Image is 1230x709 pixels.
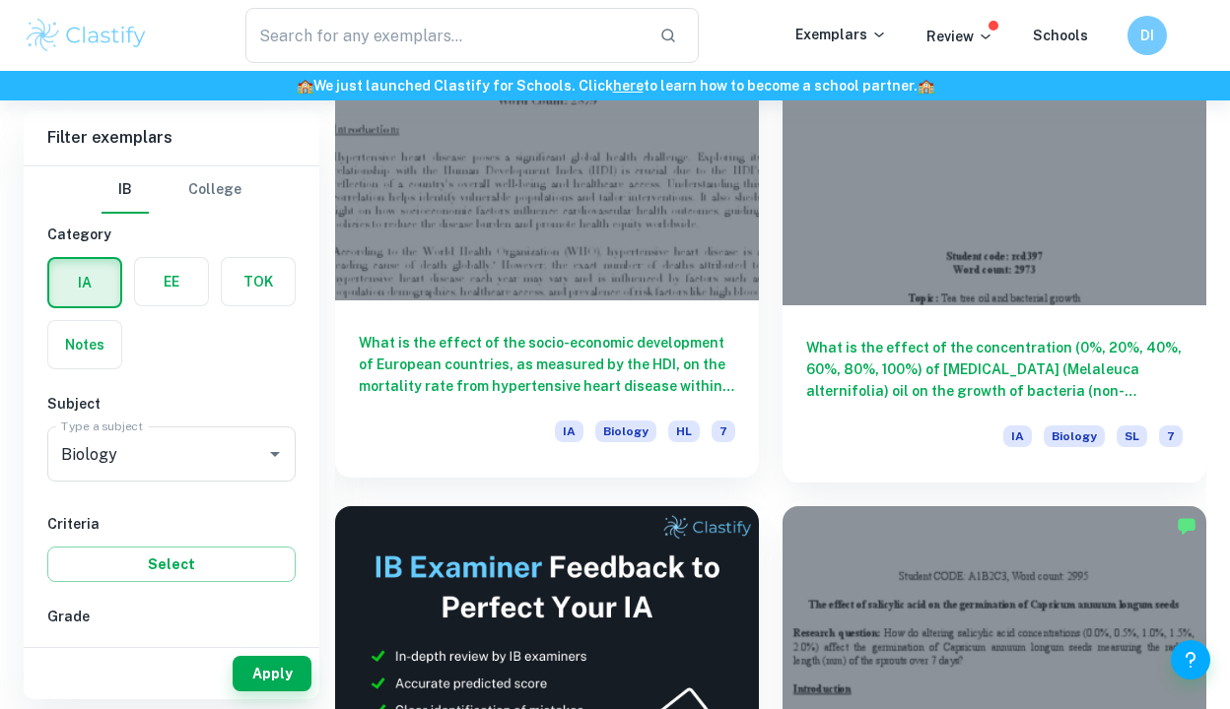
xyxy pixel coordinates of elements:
[24,110,319,165] h6: Filter exemplars
[47,224,296,245] h6: Category
[102,166,149,214] button: IB
[102,166,241,214] div: Filter type choice
[1127,16,1167,55] button: DI
[61,418,143,434] label: Type a subject
[188,166,241,214] button: College
[613,78,644,94] a: here
[297,78,313,94] span: 🏫
[795,24,887,45] p: Exemplars
[47,606,296,627] h6: Grade
[1159,425,1183,447] span: 7
[24,16,149,55] img: Clastify logo
[233,656,311,691] button: Apply
[1117,425,1147,447] span: SL
[47,513,296,535] h6: Criteria
[245,8,643,63] input: Search for any exemplars...
[1177,516,1196,536] img: Marked
[595,420,656,442] span: Biology
[555,420,583,442] span: IA
[806,337,1183,402] h6: What is the effect of the concentration (0%, 20%, 40%, 60%, 80%, 100%) of [MEDICAL_DATA] (Melaleu...
[135,258,208,305] button: EE
[918,78,934,94] span: 🏫
[261,440,289,468] button: Open
[359,332,735,397] h6: What is the effect of the socio-economic development of European countries, as measured by the HD...
[48,321,121,368] button: Notes
[222,258,295,305] button: TOK
[1033,28,1088,43] a: Schools
[1003,425,1032,447] span: IA
[47,547,296,582] button: Select
[4,75,1226,97] h6: We just launched Clastify for Schools. Click to learn how to become a school partner.
[668,420,700,442] span: HL
[926,26,993,47] p: Review
[1136,25,1159,46] h6: DI
[47,393,296,415] h6: Subject
[49,259,120,306] button: IA
[712,420,735,442] span: 7
[1171,640,1210,679] button: Help and Feedback
[1044,425,1105,447] span: Biology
